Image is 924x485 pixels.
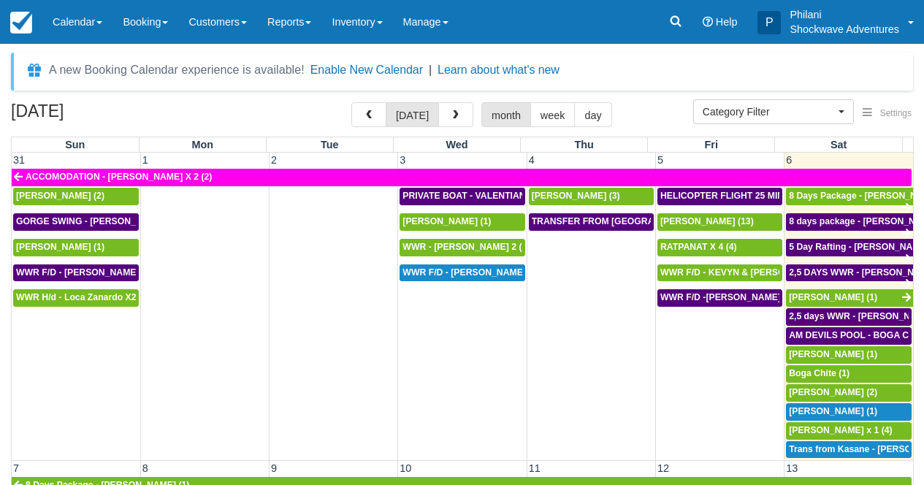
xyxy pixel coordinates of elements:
[789,368,849,378] span: Boga Chite (1)
[65,139,85,150] span: Sun
[270,462,278,474] span: 9
[481,102,531,127] button: month
[191,139,213,150] span: Mon
[400,239,524,256] a: WWR - [PERSON_NAME] 2 (2)
[789,292,877,302] span: [PERSON_NAME] (1)
[705,139,718,150] span: Fri
[438,64,560,76] a: Learn about what's new
[657,188,782,205] a: HELICOPTER FLIGHT 25 MINS- [PERSON_NAME] X1 (1)
[703,17,713,27] i: Help
[527,462,542,474] span: 11
[141,154,150,166] span: 1
[789,387,877,397] span: [PERSON_NAME] (2)
[790,7,899,22] p: Philani
[757,11,781,34] div: P
[402,191,632,201] span: PRIVATE BOAT - VALENTIAN [PERSON_NAME] X 4 (4)
[880,108,912,118] span: Settings
[13,213,139,231] a: GORGE SWING - [PERSON_NAME] X 2 (2)
[270,154,278,166] span: 2
[400,213,524,231] a: [PERSON_NAME] (1)
[786,441,912,459] a: Trans from Kasane - [PERSON_NAME] X4 (4)
[402,242,530,252] span: WWR - [PERSON_NAME] 2 (2)
[398,462,413,474] span: 10
[786,188,913,205] a: 8 Days Package - [PERSON_NAME] (1)
[532,216,882,226] span: TRANSFER FROM [GEOGRAPHIC_DATA] TO VIC FALLS - [PERSON_NAME] X 1 (1)
[386,102,439,127] button: [DATE]
[16,292,150,302] span: WWR H/d - Loca Zanardo X2 (2)
[789,406,877,416] span: [PERSON_NAME] (1)
[786,264,913,282] a: 2,5 DAYS WWR - [PERSON_NAME] X1 (1)
[16,216,194,226] span: GORGE SWING - [PERSON_NAME] X 2 (2)
[321,139,339,150] span: Tue
[10,12,32,34] img: checkfront-main-nav-mini-logo.png
[13,264,139,282] a: WWR F/D - [PERSON_NAME] X 1 (1)
[656,154,665,166] span: 5
[786,213,913,231] a: 8 days package - [PERSON_NAME] X1 (1)
[527,154,536,166] span: 4
[12,154,26,166] span: 31
[831,139,847,150] span: Sat
[657,239,782,256] a: RATPANAT X 4 (4)
[13,239,139,256] a: [PERSON_NAME] (1)
[530,102,576,127] button: week
[657,264,782,282] a: WWR F/D - KEVYN & [PERSON_NAME] 2 (2)
[16,242,104,252] span: [PERSON_NAME] (1)
[16,191,104,201] span: [PERSON_NAME] (2)
[790,22,899,37] p: Shockwave Adventures
[398,154,407,166] span: 3
[657,213,782,231] a: [PERSON_NAME] (13)
[12,462,20,474] span: 7
[574,139,593,150] span: Thu
[429,64,432,76] span: |
[786,422,912,440] a: [PERSON_NAME] x 1 (4)
[656,462,671,474] span: 12
[16,267,169,278] span: WWR F/D - [PERSON_NAME] X 1 (1)
[693,99,854,124] button: Category Filter
[703,104,835,119] span: Category Filter
[786,239,913,256] a: 5 Day Rafting - [PERSON_NAME] X1 (1)
[786,289,913,307] a: [PERSON_NAME] (1)
[400,188,524,205] a: PRIVATE BOAT - VALENTIAN [PERSON_NAME] X 4 (4)
[402,267,551,278] span: WWR F/D - [PERSON_NAME] x3 (3)
[660,292,820,302] span: WWR F/D -[PERSON_NAME] X 15 (15)
[446,139,467,150] span: Wed
[141,462,150,474] span: 8
[786,403,912,421] a: [PERSON_NAME] (1)
[786,308,912,326] a: 2,5 days WWR - [PERSON_NAME] X2 (2)
[13,289,139,307] a: WWR H/d - Loca Zanardo X2 (2)
[716,16,738,28] span: Help
[786,346,912,364] a: [PERSON_NAME] (1)
[660,267,847,278] span: WWR F/D - KEVYN & [PERSON_NAME] 2 (2)
[49,61,305,79] div: A new Booking Calendar experience is available!
[784,462,799,474] span: 13
[310,63,423,77] button: Enable New Calendar
[529,188,654,205] a: [PERSON_NAME] (3)
[529,213,654,231] a: TRANSFER FROM [GEOGRAPHIC_DATA] TO VIC FALLS - [PERSON_NAME] X 1 (1)
[11,102,196,129] h2: [DATE]
[400,264,524,282] a: WWR F/D - [PERSON_NAME] x3 (3)
[784,154,793,166] span: 6
[789,425,892,435] span: [PERSON_NAME] x 1 (4)
[789,349,877,359] span: [PERSON_NAME] (1)
[660,242,737,252] span: RATPANAT X 4 (4)
[574,102,611,127] button: day
[786,365,912,383] a: Boga Chite (1)
[532,191,620,201] span: [PERSON_NAME] (3)
[786,384,912,402] a: [PERSON_NAME] (2)
[657,289,782,307] a: WWR F/D -[PERSON_NAME] X 15 (15)
[786,327,912,345] a: AM DEVILS POOL - BOGA CHITE X 1 (1)
[26,172,212,182] span: ACCOMODATION - [PERSON_NAME] X 2 (2)
[660,191,897,201] span: HELICOPTER FLIGHT 25 MINS- [PERSON_NAME] X1 (1)
[12,169,912,186] a: ACCOMODATION - [PERSON_NAME] X 2 (2)
[13,188,139,205] a: [PERSON_NAME] (2)
[402,216,491,226] span: [PERSON_NAME] (1)
[660,216,754,226] span: [PERSON_NAME] (13)
[854,103,920,124] button: Settings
